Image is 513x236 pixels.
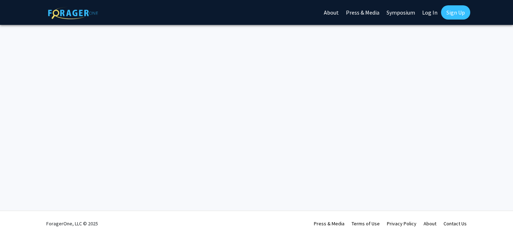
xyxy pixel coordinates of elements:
a: Press & Media [314,220,344,227]
div: ForagerOne, LLC © 2025 [46,211,98,236]
a: Terms of Use [352,220,380,227]
a: Privacy Policy [387,220,416,227]
a: About [424,220,436,227]
a: Contact Us [444,220,467,227]
img: ForagerOne Logo [48,7,98,19]
a: Sign Up [441,5,470,20]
